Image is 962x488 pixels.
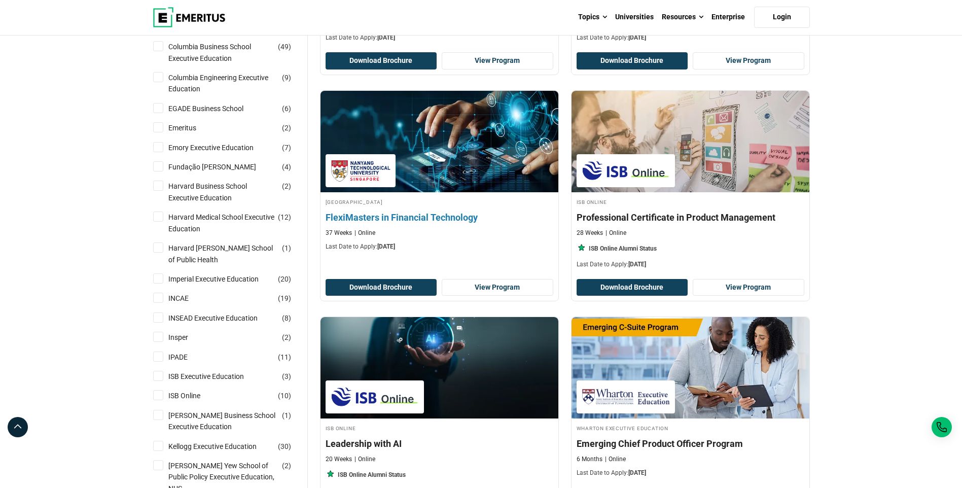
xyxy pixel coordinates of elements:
[168,212,298,234] a: Harvard Medical School Executive Education
[168,293,209,304] a: INCAE
[280,213,289,221] span: 12
[280,442,289,450] span: 30
[284,74,289,82] span: 9
[280,392,289,400] span: 10
[280,43,289,51] span: 49
[326,279,437,296] button: Download Brochure
[168,72,298,95] a: Columbia Engineering Executive Education
[284,333,289,341] span: 2
[754,7,810,28] a: Login
[278,352,291,363] span: ( )
[168,142,274,153] a: Emory Executive Education
[582,159,670,182] img: ISB Online
[168,41,298,64] a: Columbia Business School Executive Education
[628,469,646,476] span: [DATE]
[280,275,289,283] span: 20
[326,455,352,464] p: 20 Weeks
[572,91,809,274] a: Project Management Course by ISB Online - October 1, 2025 ISB Online ISB Online Professional Cert...
[284,104,289,113] span: 6
[326,211,553,224] h4: FlexiMasters in Financial Technology
[282,242,291,254] span: ( )
[572,91,809,192] img: Professional Certificate in Product Management | Online Project Management Course
[284,462,289,470] span: 2
[280,294,289,302] span: 19
[282,161,291,172] span: ( )
[278,293,291,304] span: ( )
[326,52,437,69] button: Download Brochure
[278,212,291,223] span: ( )
[577,424,804,432] h4: Wharton Executive Education
[693,52,804,69] a: View Program
[589,245,657,253] p: ISB Online Alumni Status
[577,279,688,296] button: Download Brochure
[320,317,558,419] img: Leadership with AI | Online AI and Machine Learning Course
[278,273,291,285] span: ( )
[284,163,289,171] span: 4
[168,273,279,285] a: Imperial Executive Education
[284,124,289,132] span: 2
[278,41,291,52] span: ( )
[282,72,291,83] span: ( )
[168,181,298,203] a: Harvard Business School Executive Education
[577,260,804,269] p: Last Date to Apply:
[284,314,289,322] span: 8
[577,197,804,206] h4: ISB Online
[168,332,208,343] a: Insper
[326,197,553,206] h4: [GEOGRAPHIC_DATA]
[354,229,375,237] p: Online
[284,244,289,252] span: 1
[284,144,289,152] span: 7
[577,469,804,477] p: Last Date to Apply:
[282,460,291,471] span: ( )
[278,441,291,452] span: ( )
[326,424,553,432] h4: ISB Online
[284,372,289,380] span: 3
[693,279,804,296] a: View Program
[572,317,809,419] img: Emerging Chief Product Officer Program | Online Product Design and Innovation Course
[354,455,375,464] p: Online
[282,181,291,192] span: ( )
[331,159,391,182] img: Nanyang Technological University
[284,182,289,190] span: 2
[320,91,558,256] a: Business Management Course by Nanyang Technological University - October 1, 2025 Nanyang Technolo...
[577,437,804,450] h4: Emerging Chief Product Officer Program
[577,455,602,464] p: 6 Months
[377,243,395,250] span: [DATE]
[282,312,291,324] span: ( )
[577,211,804,224] h4: Professional Certificate in Product Management
[577,229,603,237] p: 28 Weeks
[326,33,553,42] p: Last Date to Apply:
[442,279,553,296] a: View Program
[377,34,395,41] span: [DATE]
[338,471,406,479] p: ISB Online Alumni Status
[628,261,646,268] span: [DATE]
[326,437,553,450] h4: Leadership with AI
[331,386,419,408] img: ISB Online
[278,390,291,401] span: ( )
[605,229,626,237] p: Online
[282,103,291,114] span: ( )
[282,122,291,133] span: ( )
[282,371,291,382] span: ( )
[572,317,809,482] a: Product Design and Innovation Course by Wharton Executive Education - October 1, 2025 Wharton Exe...
[577,52,688,69] button: Download Brochure
[168,312,278,324] a: INSEAD Executive Education
[628,34,646,41] span: [DATE]
[326,242,553,251] p: Last Date to Apply:
[168,161,276,172] a: Fundação [PERSON_NAME]
[282,332,291,343] span: ( )
[168,242,298,265] a: Harvard [PERSON_NAME] School of Public Health
[284,411,289,420] span: 1
[308,86,570,197] img: FlexiMasters in Financial Technology | Online Business Management Course
[168,410,298,433] a: [PERSON_NAME] Business School Executive Education
[168,122,217,133] a: Emeritus
[577,33,804,42] p: Last Date to Apply:
[168,390,221,401] a: ISB Online
[442,52,553,69] a: View Program
[168,371,264,382] a: ISB Executive Education
[326,229,352,237] p: 37 Weeks
[582,386,670,408] img: Wharton Executive Education
[282,410,291,421] span: ( )
[168,352,208,363] a: IPADE
[282,142,291,153] span: ( )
